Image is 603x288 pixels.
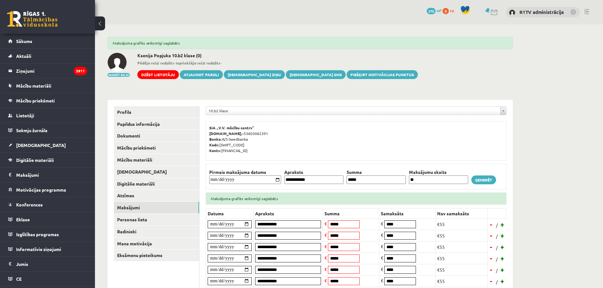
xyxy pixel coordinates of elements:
[381,232,383,238] span: €
[16,53,31,59] span: Aktuāli
[471,175,496,184] a: Ģenerēt
[488,254,494,263] a: -
[8,108,87,123] a: Lietotāji
[114,226,199,237] a: Radinieki
[345,169,407,175] th: Summa
[180,70,223,79] a: Atjaunot paroli
[436,275,487,287] td: €55
[16,38,32,44] span: Sākums
[16,246,61,252] span: Informatīvie ziņojumi
[499,254,506,263] a: +
[114,214,199,225] a: Personas lieta
[209,137,222,142] b: Banka:
[8,93,87,108] a: Mācību priekšmeti
[427,8,436,14] span: 270
[8,257,87,271] a: Jumis
[324,232,327,238] span: €
[437,8,442,13] span: mP
[495,233,499,240] span: /
[114,130,199,142] a: Dokumenti
[176,60,220,65] b: Iepriekšējo reizi redzēts
[206,208,254,218] th: Datums
[114,118,199,130] a: Papildus informācija
[137,53,418,58] h2: Ksenija Popjuka 10.b2 klase (0)
[381,221,383,226] span: €
[16,127,47,133] span: Sekmju žurnāls
[436,264,487,275] td: €55
[499,220,506,229] a: +
[286,70,346,79] a: [DEMOGRAPHIC_DATA] SMS
[499,265,506,274] a: +
[436,208,487,218] th: Nav samaksāts
[224,70,285,79] a: [DEMOGRAPHIC_DATA] ziņu
[8,242,87,256] a: Informatīvie ziņojumi
[443,8,457,13] a: 0 xp
[436,230,487,241] td: €55
[488,231,494,240] a: -
[499,231,506,240] a: +
[324,278,327,283] span: €
[8,64,87,78] a: Ziņojumi3911
[379,208,436,218] th: Samaksāts
[16,217,30,222] span: Eklase
[209,125,503,153] p: 53603062391 A/S Swedbanka [SWIFT_CODE] [FINANCIAL_ID]
[8,197,87,212] a: Konferences
[436,241,487,253] td: €55
[488,276,494,286] a: -
[381,255,383,260] span: €
[8,138,87,152] a: [DEMOGRAPHIC_DATA]
[8,153,87,167] a: Digitālie materiāli
[16,261,28,267] span: Jumis
[495,279,499,285] span: /
[8,168,87,182] a: Maksājumi
[209,142,219,147] b: Kods:
[495,244,499,251] span: /
[381,278,383,283] span: €
[7,11,58,27] a: Rīgas 1. Tālmācības vidusskola
[427,8,442,13] a: 270 mP
[206,193,506,205] div: Maksājuma grafiks veiksmīgi saglabāts
[16,98,55,103] span: Mācību priekšmeti
[407,169,470,175] th: Maksājumu skaits
[519,9,564,15] a: R1TV administrācija
[137,60,174,65] b: Pēdējo reizi redzēts
[324,221,327,226] span: €
[436,218,487,230] td: €55
[8,49,87,63] a: Aktuāli
[114,106,199,118] a: Profils
[108,53,127,72] img: Ksenija Popjuka
[8,78,87,93] a: Mācību materiāli
[8,227,87,242] a: Izglītības programas
[16,113,34,118] span: Lietotāji
[495,222,499,229] span: /
[16,64,87,78] legend: Ziņojumi
[108,37,513,49] div: Maksājuma grafiks veiksmīgi saglabāts
[114,202,199,213] a: Maksājumi
[347,70,418,79] a: Piešķirt motivācijas punktus
[495,256,499,262] span: /
[137,60,418,66] span: - -
[114,178,199,190] a: Digitālie materiāli
[499,242,506,252] a: +
[209,107,498,115] span: 10.b2 klase
[324,266,327,272] span: €
[283,169,345,175] th: Apraksts
[209,148,221,153] b: Konts:
[16,187,66,193] span: Motivācijas programma
[16,168,87,182] legend: Maksājumi
[381,243,383,249] span: €
[8,272,87,286] a: CE
[8,212,87,227] a: Eklase
[16,157,54,163] span: Digitālie materiāli
[114,249,199,261] a: Eksāmenu pieteikums
[8,123,87,138] a: Sekmju žurnāls
[16,202,43,207] span: Konferences
[499,276,506,286] a: +
[114,142,199,154] a: Mācību priekšmeti
[488,242,494,252] a: -
[324,255,327,260] span: €
[323,208,379,218] th: Summa
[114,166,199,178] a: [DEMOGRAPHIC_DATA]
[443,8,449,14] span: 0
[209,125,254,130] b: SIA „V.V. mācību centrs”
